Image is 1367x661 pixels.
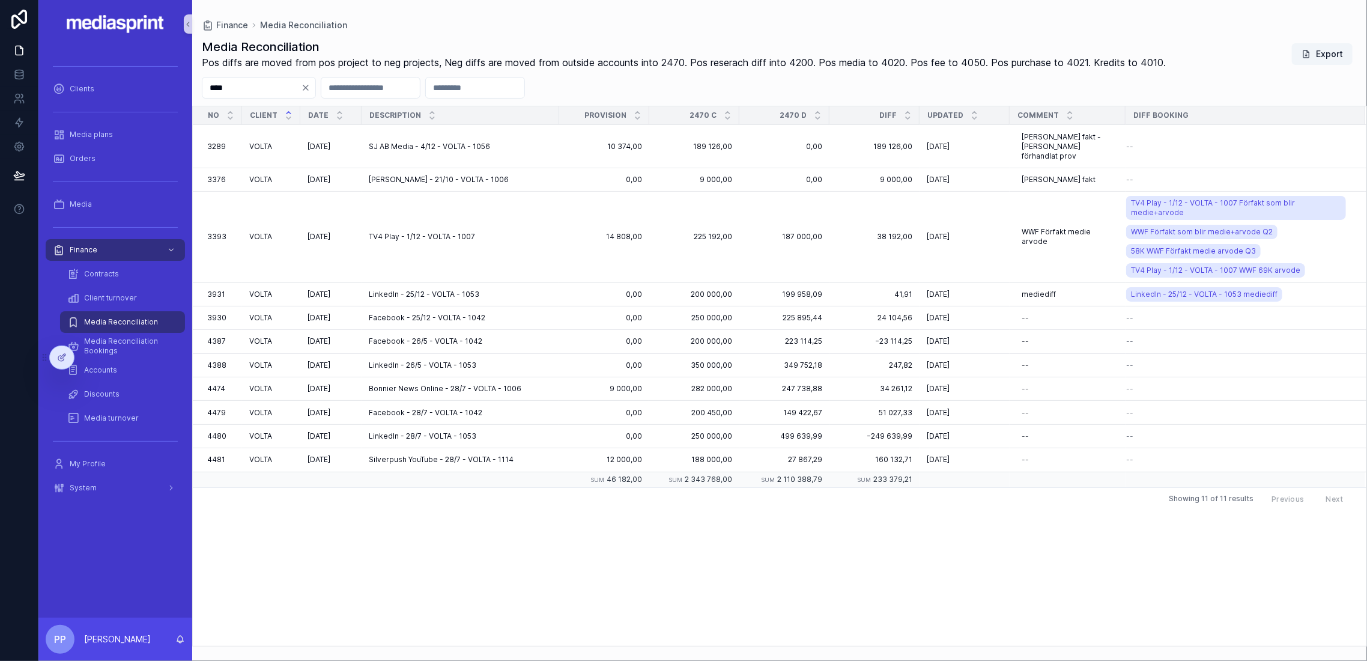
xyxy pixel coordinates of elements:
a: [DATE] [927,232,1002,242]
a: 189 126,00 [837,142,912,151]
span: Contracts [84,269,119,279]
span: Silverpush YouTube - 28/7 - VOLTA - 1114 [369,455,514,465]
a: 187 000,00 [747,232,822,242]
span: Finance [70,245,97,255]
a: mediediff [1017,285,1118,304]
a: My Profile [46,453,185,475]
a: Client turnover [60,287,185,309]
a: VOLTA [249,232,293,242]
span: 0,00 [566,313,642,323]
span: [DATE] [308,290,330,299]
span: Facebook - 25/12 - VOLTA - 1042 [369,313,485,323]
a: 200 450,00 [656,408,732,418]
a: 3931 [207,290,235,299]
a: 189 126,00 [656,142,732,151]
span: 2470 C [690,111,717,120]
span: TV4 Play - 1/12 - VOLTA - 1007 WWF 69K arvode [1131,266,1300,275]
span: −23 114,25 [837,337,912,346]
a: Facebook - 25/12 - VOLTA - 1042 [369,313,552,323]
a: [DATE] [927,408,1002,418]
a: −249 639,99 [837,431,912,441]
a: [DATE] [927,361,1002,370]
a: VOLTA [249,337,293,346]
span: VOLTA [249,313,272,323]
a: -- [1017,450,1118,469]
div: -- [1022,431,1029,441]
a: -- [1017,379,1118,398]
div: -- [1022,455,1029,465]
span: VOLTA [249,455,272,465]
span: Client [250,111,277,120]
a: 58K WWF Förfakt medie arvode Q3 [1126,244,1261,258]
a: -- [1126,384,1351,394]
span: -- [1126,175,1133,184]
a: [DATE] [308,384,354,394]
a: [DATE] [308,408,354,418]
span: -- [1126,142,1133,151]
span: [DATE] [927,408,950,418]
a: Contracts [60,263,185,285]
a: -- [1017,356,1118,375]
a: 3289 [207,142,235,151]
span: VOLTA [249,431,272,441]
a: Facebook - 28/7 - VOLTA - 1042 [369,408,552,418]
a: System [46,477,185,499]
span: [DATE] [308,337,330,346]
span: VOLTA [249,232,272,242]
a: Media Reconciliation [60,311,185,333]
a: 3376 [207,175,235,184]
span: VOLTA [249,408,272,418]
a: [DATE] [308,175,354,184]
span: Facebook - 28/7 - VOLTA - 1042 [369,408,482,418]
a: 250 000,00 [656,431,732,441]
span: 58K WWF Förfakt medie arvode Q3 [1131,246,1256,256]
span: [DATE] [308,361,330,370]
a: 24 104,56 [837,313,912,323]
span: [DATE] [927,232,950,242]
span: Facebook - 26/5 - VOLTA - 1042 [369,337,482,346]
a: [DATE] [927,337,1002,346]
span: [PERSON_NAME] fakt [1022,175,1096,184]
a: [DATE] [927,313,1002,323]
span: [DATE] [927,142,950,151]
span: 188 000,00 [656,455,732,465]
span: [DATE] [308,455,330,465]
a: [DATE] [927,142,1002,151]
span: 4388 [207,361,226,370]
a: TV4 Play - 1/12 - VOLTA - 1007 Förfakt som blir medie+arvode [1126,196,1346,220]
a: [DATE] [308,290,354,299]
a: 9 000,00 [566,384,642,394]
iframe: Spotlight [1,58,23,79]
img: App logo [66,14,165,34]
a: VOLTA [249,290,293,299]
a: 0,00 [566,175,642,184]
a: 0,00 [566,337,642,346]
a: 4481 [207,455,235,465]
a: VOLTA [249,408,293,418]
a: Orders [46,148,185,169]
span: Bonnier News Online - 28/7 - VOLTA - 1006 [369,384,521,394]
a: 282 000,00 [656,384,732,394]
a: Accounts [60,359,185,381]
a: Media [46,193,185,215]
a: 349 752,18 [747,361,822,370]
span: No [208,111,219,120]
span: [DATE] [308,384,330,394]
a: 0,00 [747,175,822,184]
a: TV4 Play - 1/12 - VOLTA - 1007 WWF 69K arvode [1126,263,1305,278]
span: 9 000,00 [656,175,732,184]
span: 3930 [207,313,226,323]
a: -- [1126,455,1351,465]
span: 223 114,25 [747,337,822,346]
span: 225 192,00 [656,232,732,242]
a: 4388 [207,361,235,370]
span: [DATE] [927,384,950,394]
a: Media Reconciliation [260,19,347,31]
span: [PERSON_NAME] fakt - [PERSON_NAME] förhandlat prov [1022,132,1114,161]
a: Silverpush YouTube - 28/7 - VOLTA - 1114 [369,455,552,465]
a: 225 895,44 [747,313,822,323]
